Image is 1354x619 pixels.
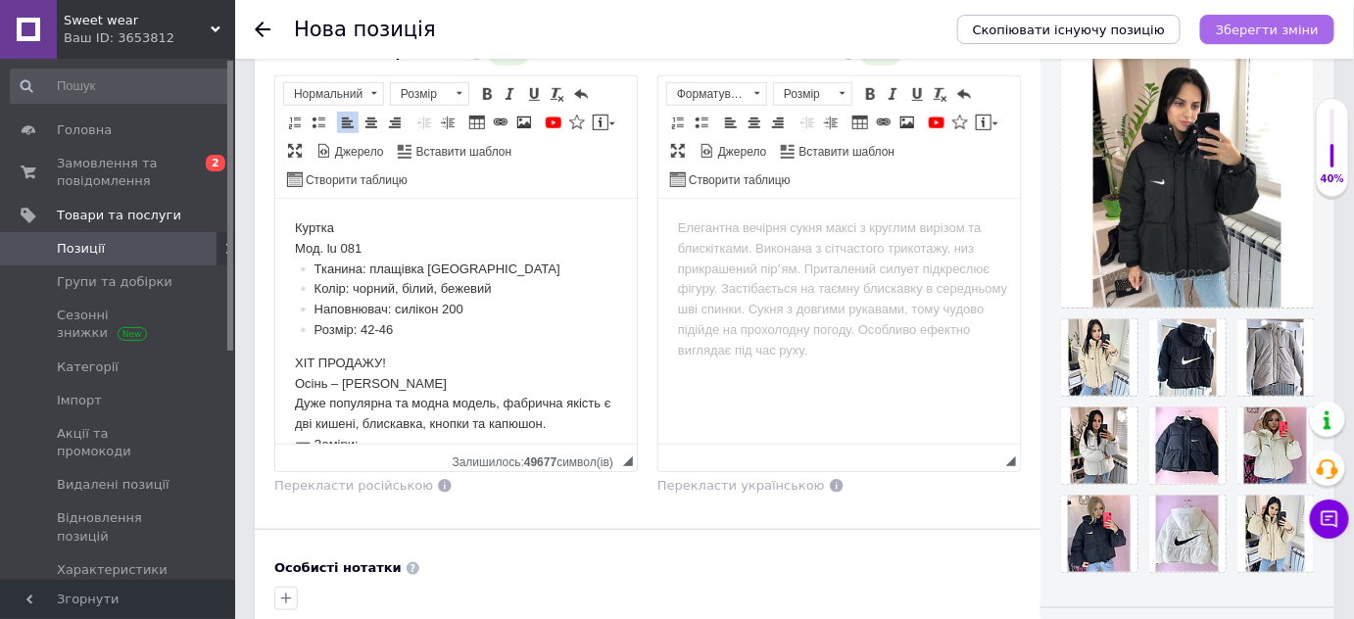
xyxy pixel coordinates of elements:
span: Потягніть для зміни розмірів [1006,456,1016,466]
span: Акції та промокоди [57,425,181,460]
span: Видалені позиції [57,476,169,494]
span: Категорії [57,358,119,376]
a: Збільшити відступ [437,112,459,133]
a: Форматування [666,82,767,106]
a: По лівому краю [720,112,742,133]
span: Перекласти українською [657,478,825,493]
a: Зображення [896,112,918,133]
a: Зменшити відступ [413,112,435,133]
span: Розмір [391,83,450,105]
span: Форматування [667,83,748,105]
span: Потягніть для зміни розмірів [623,456,633,466]
a: Таблиця [466,112,488,133]
a: Вставити іконку [949,112,971,133]
a: Жирний (Ctrl+B) [476,83,498,105]
a: Вставити іконку [566,112,588,133]
a: Підкреслений (Ctrl+U) [906,83,928,105]
iframe: Редактор, 5176BD2F-5C87-449A-85A0-64C8282FB14B [658,199,1020,444]
span: Sweet wear [64,12,211,29]
button: Зберегти зміни [1200,15,1334,44]
span: Розмір [774,83,833,105]
iframe: Редактор, 58FC3BAD-1542-471C-A491-972EBFE8D7BC [275,199,637,444]
span: Джерело [332,144,384,161]
a: Підкреслений (Ctrl+U) [523,83,545,105]
a: Жирний (Ctrl+B) [859,83,881,105]
a: Вставити/видалити маркований список [691,112,712,133]
span: Замовлення та повідомлення [57,155,181,190]
span: Сезонні знижки [57,307,181,342]
div: 40% [1317,172,1348,186]
a: Вставити/Редагувати посилання (Ctrl+L) [490,112,511,133]
a: Джерело [697,140,770,162]
input: Пошук [10,69,231,104]
a: Розмір [773,82,852,106]
div: Кiлькiсть символiв [993,451,1006,469]
a: Нормальний [283,82,384,106]
span: Вставити шаблон [797,144,895,161]
span: Позиції [57,240,105,258]
span: Товари та послуги [57,207,181,224]
div: Ваш ID: 3653812 [64,29,235,47]
p: Куртка Мод. lu 081 ▫️ Тканина: плащівка [GEOGRAPHIC_DATA] ▫️ Колір: чорний, білий, бежевий ▫️ Нап... [20,20,342,142]
a: Вставити/видалити маркований список [308,112,329,133]
a: Курсив (Ctrl+I) [500,83,521,105]
p: ХІТ ПРОДАЖУ! Осінь – [PERSON_NAME] Дуже популярна та модна модель, фабрична якість є дві кишені, ... [20,155,342,317]
body: Редактор, 58FC3BAD-1542-471C-A491-972EBFE8D7BC [20,20,342,351]
a: По центру [744,112,765,133]
a: Створити таблицю [284,168,411,190]
h1: Нова позиція [294,18,436,41]
div: 40% Якість заповнення [1316,98,1349,197]
span: Скопіювати існуючу позицію [973,23,1165,37]
span: Вставити шаблон [413,144,512,161]
span: Характеристики [57,561,168,579]
a: Повернути (Ctrl+Z) [953,83,975,105]
a: Вставити повідомлення [973,112,1001,133]
a: Зменшити відступ [797,112,818,133]
i: Зберегти зміни [1216,23,1319,37]
span: Створити таблицю [686,172,791,189]
button: Чат з покупцем [1310,500,1349,539]
b: Особисті нотатки [274,560,402,575]
span: Джерело [715,144,767,161]
a: Вставити/видалити нумерований список [284,112,306,133]
a: Вставити/Редагувати посилання (Ctrl+L) [873,112,895,133]
a: По лівому краю [337,112,359,133]
a: Додати відео з YouTube [926,112,947,133]
div: Повернутися назад [255,22,270,37]
a: По правому краю [384,112,406,133]
a: Вставити шаблон [778,140,898,162]
a: Видалити форматування [930,83,951,105]
a: Таблиця [849,112,871,133]
a: Додати відео з YouTube [543,112,564,133]
a: Повернути (Ctrl+Z) [570,83,592,105]
a: Джерело [314,140,387,162]
div: Кiлькiсть символiв [453,451,623,469]
span: 49677 [524,455,556,469]
a: По центру [361,112,382,133]
a: Максимізувати [667,140,689,162]
a: Збільшити відступ [820,112,842,133]
a: Зображення [513,112,535,133]
a: Вставити/видалити нумерований список [667,112,689,133]
span: Головна [57,121,112,139]
a: Видалити форматування [547,83,568,105]
span: Нормальний [284,83,364,105]
a: Максимізувати [284,140,306,162]
span: Перекласти російською [274,478,433,493]
span: Імпорт [57,392,102,409]
a: Створити таблицю [667,168,794,190]
a: По правому краю [767,112,789,133]
button: Скопіювати існуючу позицію [957,15,1181,44]
a: Вставити повідомлення [590,112,618,133]
span: 2 [206,155,225,171]
span: Групи та добірки [57,273,172,291]
span: Створити таблицю [303,172,408,189]
span: Відновлення позицій [57,509,181,545]
a: Вставити шаблон [395,140,515,162]
a: Курсив (Ctrl+I) [883,83,904,105]
a: Розмір [390,82,469,106]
